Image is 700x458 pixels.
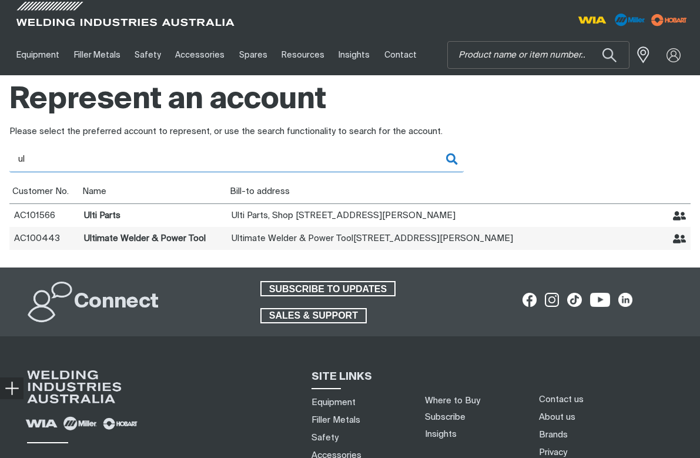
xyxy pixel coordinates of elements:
input: Enter Customer no., Name or Address [9,146,464,172]
th: Bill-to address [227,179,554,204]
a: Accessories [168,35,232,75]
a: Safety [312,432,339,444]
img: hide socials [5,381,19,395]
a: Filler Metals [312,414,360,426]
a: Safety [128,35,168,75]
tr: Ulti Parts [9,203,691,227]
span: SITE LINKS [312,372,372,382]
a: Contact us [539,393,584,406]
a: Where to Buy [425,396,480,405]
button: Represent Ulti Parts [673,209,686,223]
td: , Shop [STREET_ADDRESS][PERSON_NAME] [227,203,554,227]
a: Spares [232,35,274,75]
td: [STREET_ADDRESS][PERSON_NAME] [227,227,554,250]
a: Subscribe [425,413,465,422]
td: Ulti Parts [79,203,227,227]
nav: Main [9,35,520,75]
a: About us [539,411,575,423]
div: Please select the preferred account to represent, or use the search functionality to search for t... [9,125,691,139]
td: Ultimate Welder & Power Tool [79,227,227,250]
a: Contact [377,35,424,75]
span: SALES & SUPPORT [262,308,366,323]
a: Insights [425,430,457,439]
a: Brands [539,429,568,441]
a: Insights [331,35,377,75]
h2: Connect [74,289,159,315]
div: Customer [9,146,464,172]
a: Equipment [312,396,356,409]
input: Product name or item number... [448,42,629,68]
a: SUBSCRIBE TO UPDATES [260,281,396,296]
span: Ultimate Welder & Power Tool [232,234,353,243]
td: AC100443 [9,227,79,250]
span: SUBSCRIBE TO UPDATES [262,281,394,296]
th: Name [79,179,227,204]
a: Equipment [9,35,66,75]
span: Ulti Parts [232,211,268,220]
a: Filler Metals [66,35,127,75]
a: Resources [274,35,331,75]
h1: Represent an account [9,81,691,119]
th: Customer No. [9,179,79,204]
a: SALES & SUPPORT [260,308,367,323]
img: miller [648,11,691,29]
tr: Ultimate Welder & Power Tool [9,227,691,250]
button: Represent Ultimate Welder & Power Tool [673,232,686,246]
td: AC101566 [9,203,79,227]
button: Search products [590,41,629,69]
